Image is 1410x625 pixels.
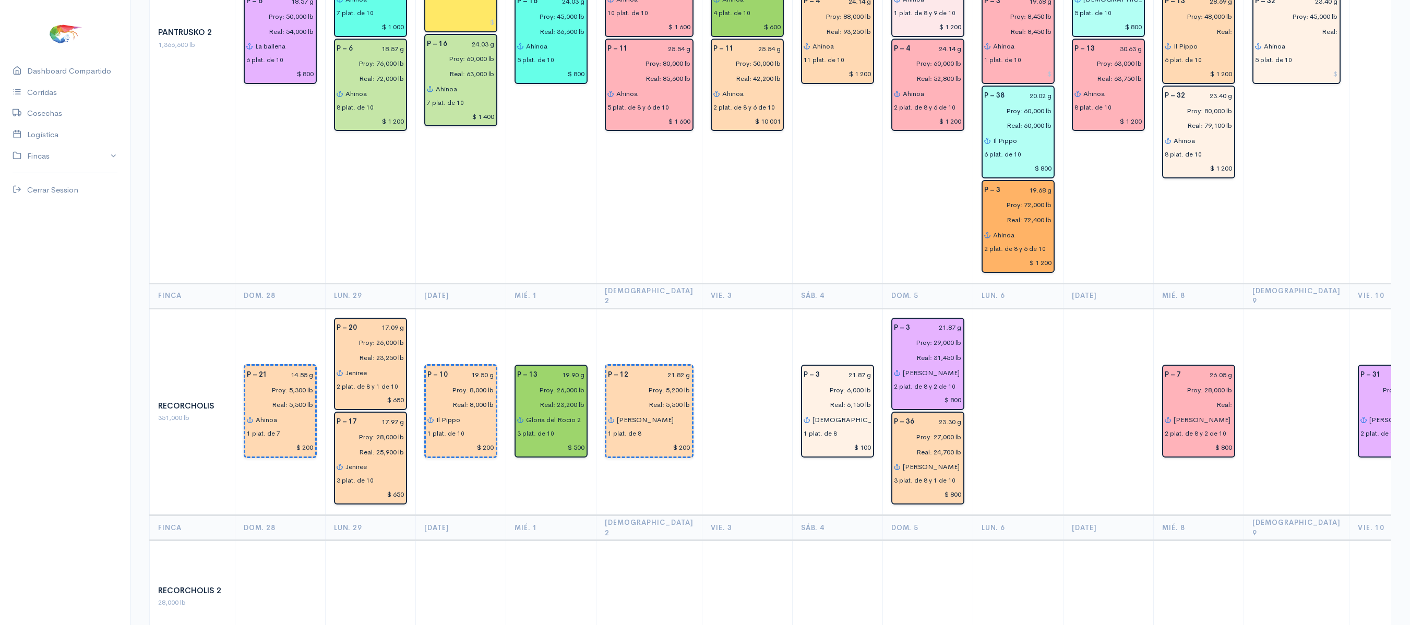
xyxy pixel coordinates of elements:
[978,118,1052,134] input: pescadas
[1165,440,1233,455] input: $
[334,39,407,131] div: Piscina: 6 Peso: 18.57 g Libras Proy: 76,000 lb Libras Reales: 72,000 lb Rendimiento: 94.7% Empac...
[158,585,226,597] div: Recorcholis 2
[707,56,781,71] input: estimadas
[1255,55,1292,65] div: 5 plat. de 10
[241,382,314,398] input: estimadas
[330,320,363,335] div: P – 20
[330,429,404,444] input: estimadas
[330,56,404,71] input: estimadas
[515,365,588,458] div: Piscina: 13 Peso: 19.90 g Libras Proy: 26,000 lb Libras Reales: 23,200 lb Rendimiento: 89.2% Empa...
[888,414,921,429] div: P – 36
[511,382,585,398] input: estimadas
[891,39,964,131] div: Piscina: 4 Peso: 24.14 g Libras Proy: 60,000 lb Libras Reales: 52,800 lb Rendimiento: 88.0% Empac...
[363,414,404,429] input: g
[241,397,314,412] input: pescadas
[713,19,781,34] input: $
[1162,86,1235,178] div: Piscina: 32 Peso: 23.40 g Libras Proy: 80,000 lb Libras Reales: 79,100 lb Rendimiento: 98.9% Empa...
[982,86,1055,178] div: Piscina: 38 Peso: 20.02 g Libras Proy: 60,000 lb Libras Reales: 60,000 lb Rendimiento: 100.0% Emp...
[1158,397,1233,412] input: pescadas
[1354,367,1387,382] div: P – 31
[330,444,404,460] input: pescadas
[601,41,634,56] div: P – 11
[273,367,314,382] input: g
[713,103,775,112] div: 2 plat. de 8 y 6 de 10
[702,515,792,540] th: Vie. 3
[607,114,691,129] input: $
[1165,55,1202,65] div: 6 plat. de 10
[978,183,1007,198] div: P – 3
[891,412,964,504] div: Piscina: 36 Peso: 23.30 g Libras Proy: 27,000 lb Libras Reales: 24,700 lb Rendimiento: 91.5% Empa...
[427,15,495,30] input: $
[1187,367,1233,382] input: g
[1101,41,1142,56] input: g
[978,212,1052,227] input: pescadas
[596,283,702,308] th: [DEMOGRAPHIC_DATA] 2
[1158,382,1233,398] input: estimadas
[1360,429,1397,438] div: 2 plat. de 10
[608,440,690,455] input: $
[337,487,404,502] input: $
[894,8,955,18] div: 1 plat. de 8 y 9 de 10
[804,66,871,81] input: $
[984,150,1021,159] div: 6 plat. de 10
[1158,118,1233,134] input: pescadas
[973,515,1063,540] th: Lun. 6
[421,66,495,81] input: pescadas
[337,114,404,129] input: $
[1068,71,1142,86] input: pescadas
[888,56,962,71] input: estimadas
[158,400,226,412] div: Recorcholis
[421,367,454,382] div: P – 10
[235,283,326,308] th: Dom. 28
[424,34,497,127] div: Piscina: 16 Peso: 24.03 g Libras Proy: 60,000 lb Libras Reales: 63,000 lb Rendimiento: 105.0% Emp...
[978,103,1052,118] input: estimadas
[326,515,416,540] th: Lun. 29
[359,41,404,56] input: g
[601,56,691,71] input: estimadas
[240,9,314,24] input: estimadas
[1153,283,1244,308] th: Mié. 8
[707,71,781,86] input: pescadas
[916,41,962,56] input: g
[888,41,916,56] div: P – 4
[511,24,585,39] input: pescadas
[888,320,916,335] div: P – 3
[797,9,871,24] input: estimadas
[158,598,186,607] span: 28,000 lb
[605,39,694,131] div: Piscina: 11 Peso: 25.54 g Libras Proy: 80,000 lb Libras Reales: 85,600 lb Rendimiento: 107.0% Emp...
[1158,88,1191,103] div: P – 32
[241,367,273,382] div: P – 21
[607,8,648,18] div: 10 plat. de 10
[634,41,691,56] input: g
[1165,429,1226,438] div: 2 plat. de 8 y 2 de 10
[416,283,506,308] th: [DATE]
[506,515,596,540] th: Mié. 1
[1165,150,1202,159] div: 8 plat. de 10
[1068,41,1101,56] div: P – 13
[337,382,398,391] div: 2 plat. de 8 y 1 de 10
[894,382,955,391] div: 2 plat. de 8 y 2 de 10
[1158,9,1233,24] input: estimadas
[713,8,750,18] div: 4 plat. de 10
[702,283,792,308] th: Vie. 3
[150,283,235,308] th: Finca
[1244,283,1349,308] th: [DEMOGRAPHIC_DATA] 9
[602,397,690,412] input: pescadas
[602,367,635,382] div: P – 12
[246,66,314,81] input: $
[601,71,691,86] input: pescadas
[635,367,690,382] input: g
[984,255,1052,270] input: $
[978,24,1052,39] input: pescadas
[1244,515,1349,540] th: [DEMOGRAPHIC_DATA] 9
[978,198,1052,213] input: estimadas
[804,429,837,438] div: 1 plat. de 8
[888,350,962,365] input: pescadas
[337,19,404,34] input: $
[973,283,1063,308] th: Lun. 6
[337,8,374,18] div: 7 plat. de 10
[158,413,189,422] span: 351,000 lb
[1158,367,1187,382] div: P – 7
[544,367,585,382] input: g
[711,39,784,131] div: Piscina: 11 Peso: 25.54 g Libras Proy: 50,000 lb Libras Reales: 42,200 lb Rendimiento: 84.4% Empa...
